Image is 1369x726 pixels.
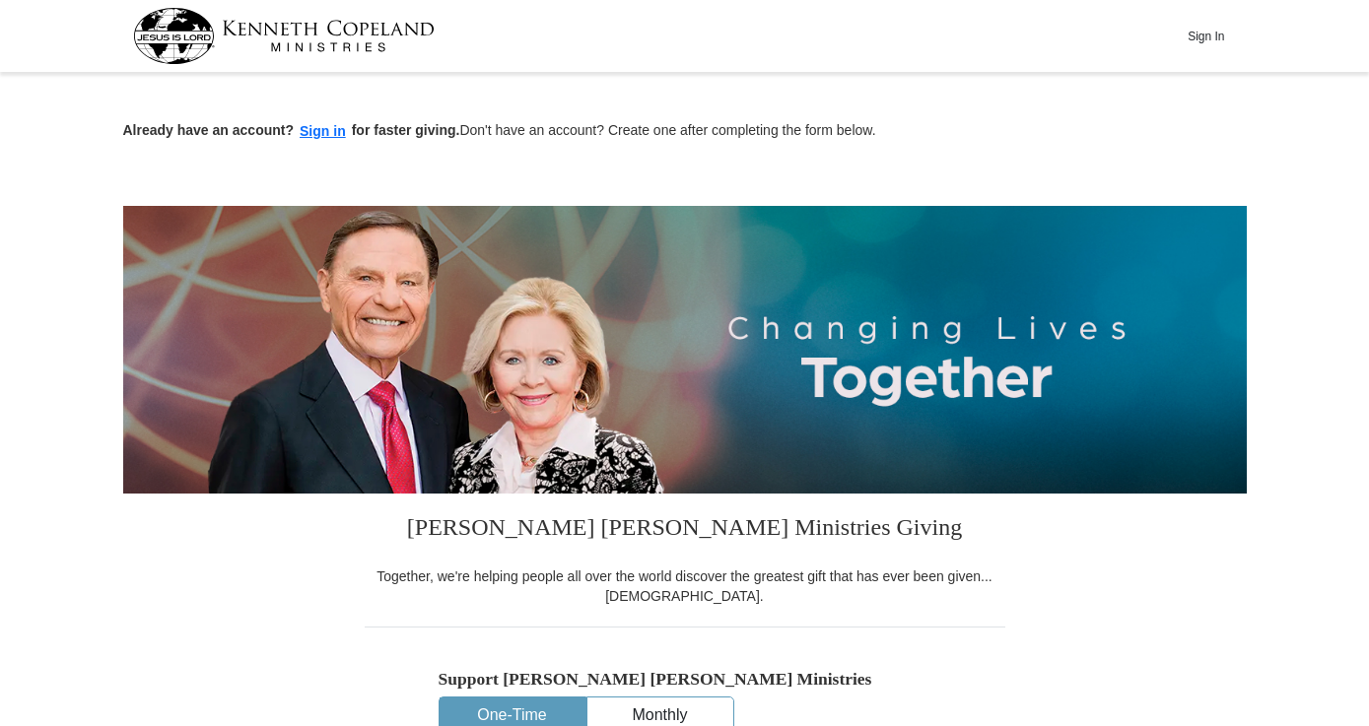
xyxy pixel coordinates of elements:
button: Sign In [1177,21,1236,51]
div: Together, we're helping people all over the world discover the greatest gift that has ever been g... [365,566,1005,606]
strong: Already have an account? for faster giving. [123,122,460,138]
h5: Support [PERSON_NAME] [PERSON_NAME] Ministries [439,669,931,690]
img: kcm-header-logo.svg [133,8,435,64]
p: Don't have an account? Create one after completing the form below. [123,120,1247,143]
button: Sign in [294,120,352,143]
h3: [PERSON_NAME] [PERSON_NAME] Ministries Giving [365,494,1005,566]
